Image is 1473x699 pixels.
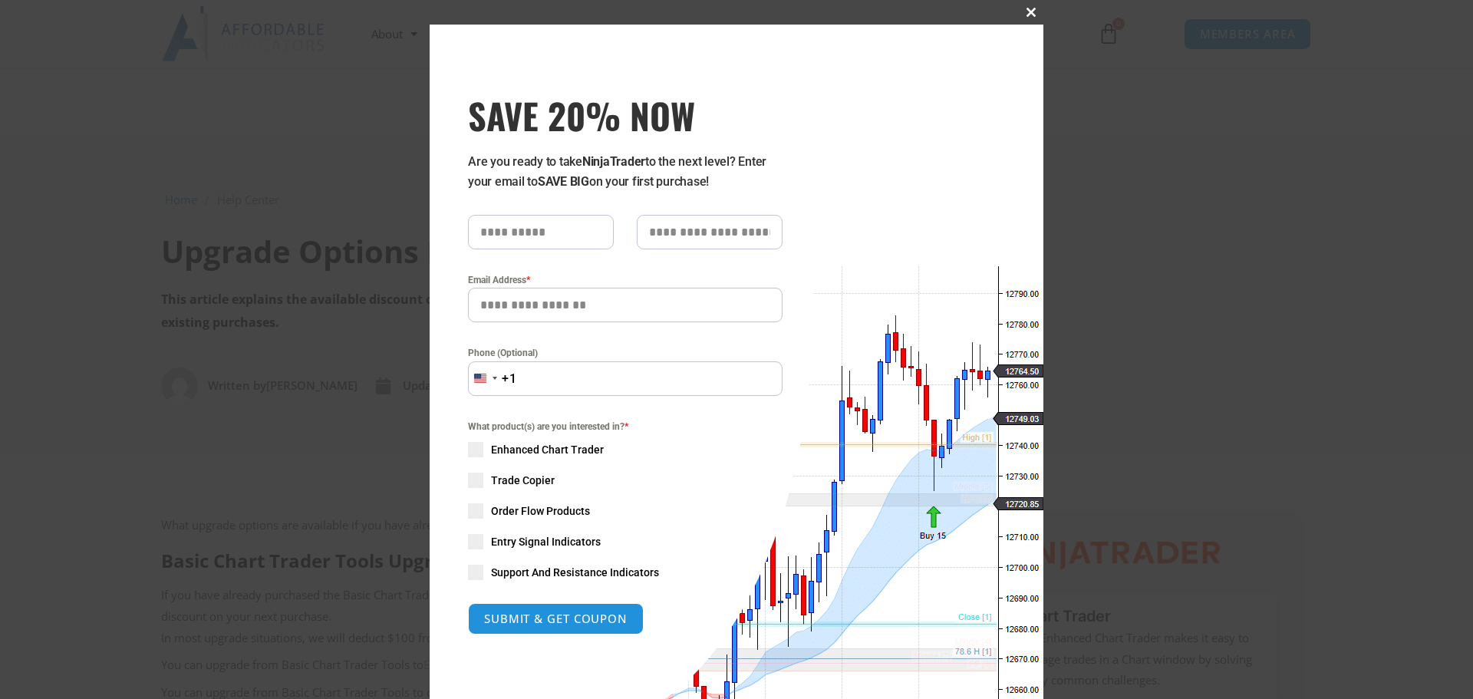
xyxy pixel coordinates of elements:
strong: SAVE BIG [538,174,589,189]
label: Trade Copier [468,473,783,488]
button: Selected country [468,361,517,396]
label: Order Flow Products [468,503,783,519]
span: What product(s) are you interested in? [468,419,783,434]
button: SUBMIT & GET COUPON [468,603,644,635]
label: Support And Resistance Indicators [468,565,783,580]
label: Phone (Optional) [468,345,783,361]
span: Entry Signal Indicators [491,534,601,549]
div: +1 [502,369,517,389]
label: Entry Signal Indicators [468,534,783,549]
span: Trade Copier [491,473,555,488]
span: Enhanced Chart Trader [491,442,604,457]
h3: SAVE 20% NOW [468,94,783,137]
span: Support And Resistance Indicators [491,565,659,580]
label: Email Address [468,272,783,288]
label: Enhanced Chart Trader [468,442,783,457]
p: Are you ready to take to the next level? Enter your email to on your first purchase! [468,152,783,192]
span: Order Flow Products [491,503,590,519]
strong: NinjaTrader [582,154,645,169]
